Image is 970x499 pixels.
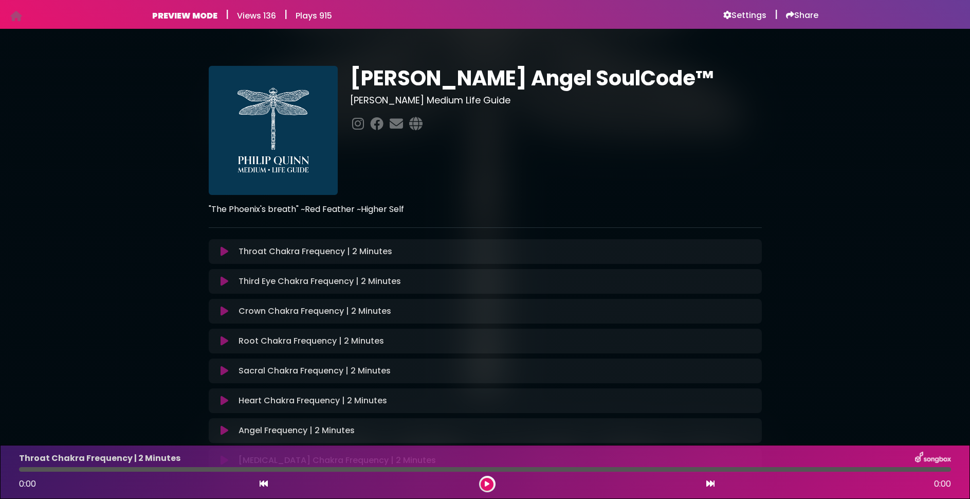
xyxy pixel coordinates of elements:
p: Third Eye Chakra Frequency | 2 Minutes [239,275,401,288]
a: Settings [723,10,766,21]
h6: Plays 915 [296,11,332,21]
span: 0:00 [19,478,36,490]
p: Heart Chakra Frequency | 2 Minutes [239,395,387,407]
strong: "The Phoenix's breath" ~Red Feather ~Higher Self [209,203,404,215]
h3: [PERSON_NAME] Medium Life Guide [350,95,762,106]
h1: [PERSON_NAME] Angel SoulCode™ [350,66,762,91]
span: 0:00 [934,478,951,490]
a: Share [786,10,818,21]
h6: Views 136 [237,11,276,21]
p: Angel Frequency | 2 Minutes [239,424,355,437]
h6: PREVIEW MODE [152,11,217,21]
p: Root Chakra Frequency | 2 Minutes [239,335,384,347]
img: songbox-logo-white.png [915,452,951,465]
img: I7IJcRuSRYWixn1lNlhH [209,66,338,195]
p: Crown Chakra Frequency | 2 Minutes [239,305,391,317]
h5: | [226,8,229,21]
h5: | [284,8,287,21]
p: Throat Chakra Frequency | 2 Minutes [19,452,180,465]
h5: | [775,8,778,21]
p: Sacral Chakra Frequency | 2 Minutes [239,365,391,377]
p: Throat Chakra Frequency | 2 Minutes [239,245,392,258]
